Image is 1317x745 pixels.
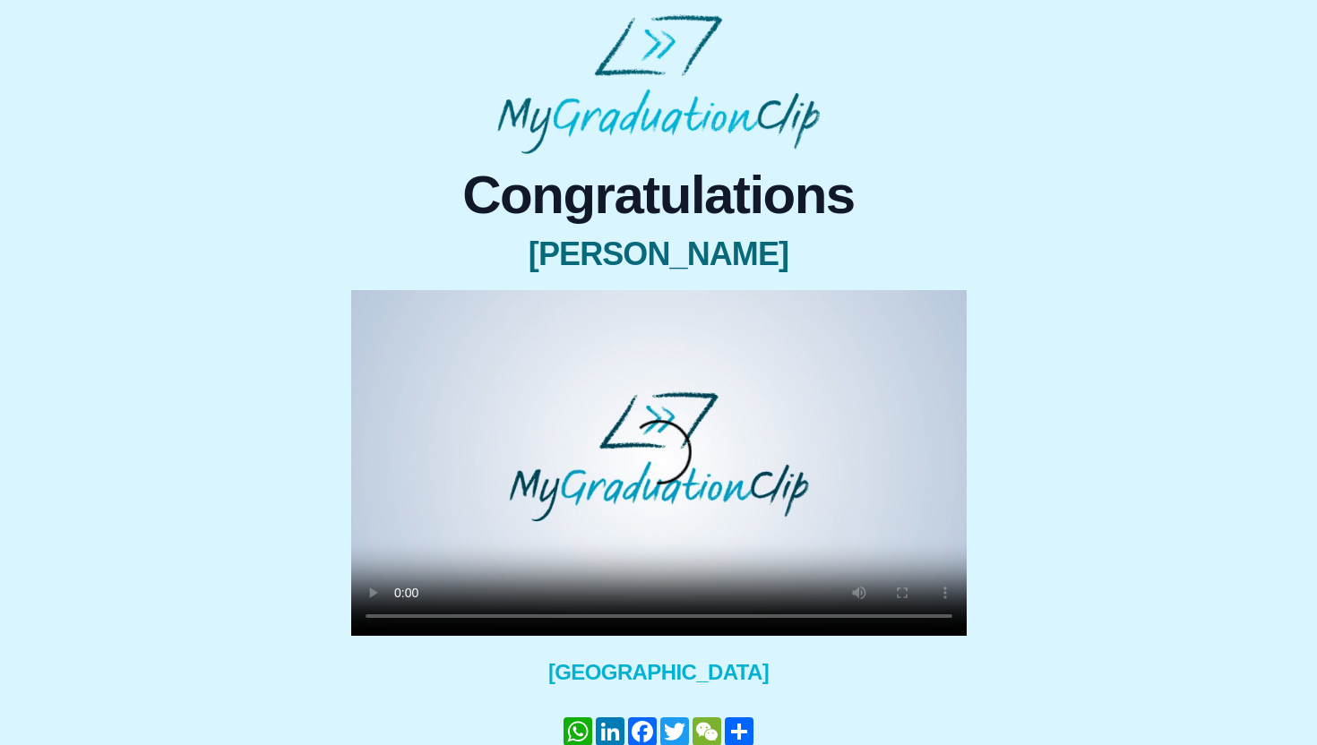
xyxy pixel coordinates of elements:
[351,236,967,272] span: [PERSON_NAME]
[351,658,967,687] span: [GEOGRAPHIC_DATA]
[497,14,820,154] img: MyGraduationClip
[351,168,967,222] span: Congratulations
